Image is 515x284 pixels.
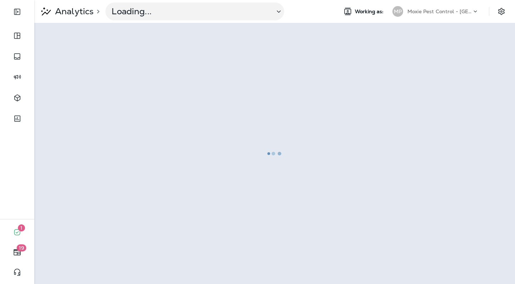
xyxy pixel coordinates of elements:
[18,224,25,231] span: 1
[112,6,269,17] p: Loading...
[94,9,100,14] p: >
[7,225,27,239] button: 1
[407,9,472,14] p: Moxie Pest Control - [GEOGRAPHIC_DATA]
[355,9,385,15] span: Working as:
[495,5,508,18] button: Settings
[392,6,403,17] div: MP
[7,5,27,19] button: Expand Sidebar
[7,245,27,259] button: 19
[17,244,26,251] span: 19
[52,6,94,17] p: Analytics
